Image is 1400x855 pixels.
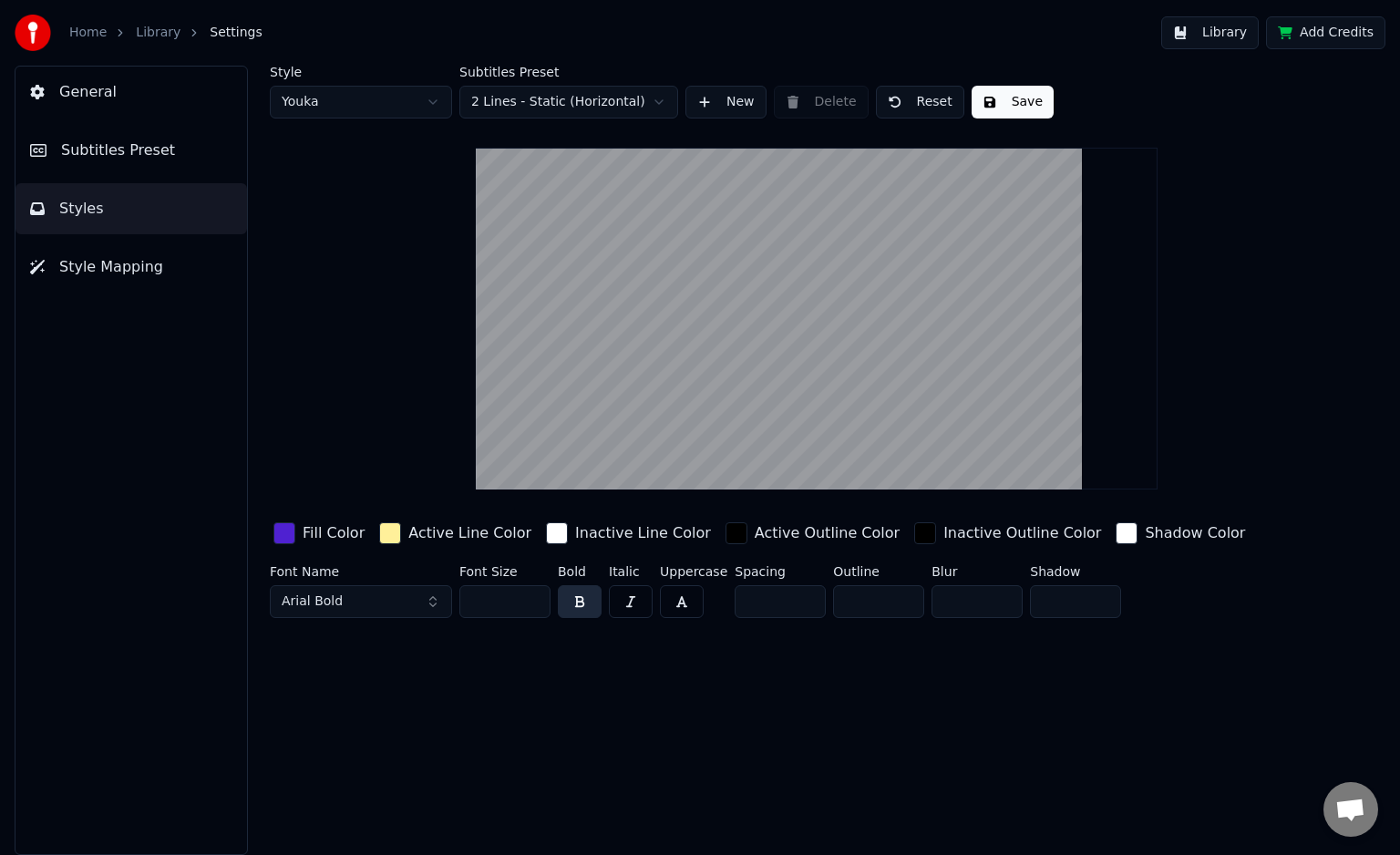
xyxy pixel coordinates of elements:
button: Fill Color [270,519,368,548]
label: Shadow [1030,565,1121,578]
button: Inactive Line Color [542,519,715,548]
button: Styles [15,183,247,234]
span: Subtitles Preset [61,139,175,161]
button: Add Credits [1266,16,1385,49]
button: Style Mapping [15,242,247,293]
a: Open chat [1323,782,1378,837]
button: New [685,86,767,118]
button: Shadow Color [1112,519,1249,548]
label: Font Name [270,565,452,578]
label: Spacing [735,565,826,578]
a: Home [69,24,107,42]
div: Active Outline Color [755,522,900,544]
label: Subtitles Preset [459,66,678,78]
img: youka [15,15,51,51]
button: Library [1161,16,1259,49]
nav: breadcrumb [69,24,262,42]
div: Shadow Color [1145,522,1245,544]
a: Library [136,24,180,42]
span: General [59,81,117,103]
button: Active Outline Color [722,519,903,548]
button: Active Line Color [376,519,535,548]
label: Italic [609,565,653,578]
label: Outline [833,565,924,578]
span: Settings [210,24,262,42]
span: Arial Bold [282,592,343,611]
label: Style [270,66,452,78]
label: Blur [932,565,1023,578]
div: Inactive Line Color [575,522,711,544]
span: Style Mapping [59,256,163,278]
button: Reset [876,86,964,118]
button: General [15,67,247,118]
label: Uppercase [660,565,727,578]
label: Font Size [459,565,551,578]
button: Save [972,86,1054,118]
button: Subtitles Preset [15,125,247,176]
div: Inactive Outline Color [943,522,1101,544]
label: Bold [558,565,602,578]
div: Active Line Color [408,522,531,544]
div: Fill Color [303,522,365,544]
button: Inactive Outline Color [911,519,1105,548]
span: Styles [59,198,104,220]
